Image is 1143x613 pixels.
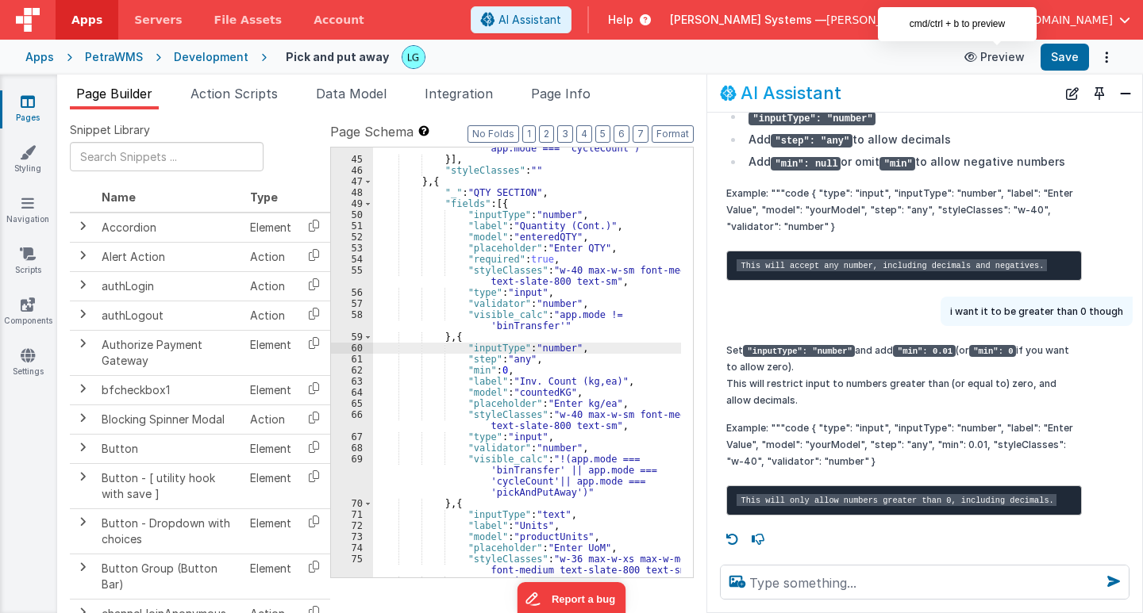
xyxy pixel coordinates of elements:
div: 53 [331,243,373,254]
div: 75 [331,554,373,576]
td: Action [244,301,298,330]
div: 55 [331,265,373,287]
div: 52 [331,232,373,243]
td: Action [244,242,298,271]
div: 61 [331,354,373,365]
td: bfcheckbox1 [95,375,244,404]
div: 57 [331,298,373,309]
span: Apps [71,12,102,28]
div: 65 [331,398,373,409]
span: Name [102,190,136,204]
div: 76 [331,576,373,587]
span: Snippet Library [70,122,150,138]
button: 6 [614,125,629,143]
div: 51 [331,220,373,232]
td: authLogout [95,301,244,330]
td: Button Group (Button Bar) [95,554,244,599]
td: Button - Dropdown with choices [95,508,244,554]
span: [PERSON_NAME] Systems — [670,12,826,28]
button: 3 [557,125,573,143]
button: 5 [595,125,610,143]
div: 56 [331,287,373,298]
div: 62 [331,365,373,376]
div: 48 [331,187,373,198]
div: 74 [331,542,373,554]
td: Blocking Spinner Modal [95,404,244,434]
td: Button - [ utility hook with save ] [95,463,244,508]
p: i want it to be greater than 0 though [950,303,1123,320]
div: 45 [331,154,373,165]
span: Integration [425,86,493,102]
input: Search Snippets ... [70,142,264,171]
td: Authorize Payment Gateway [95,330,244,375]
span: Servers [134,12,182,28]
td: Action [244,404,298,434]
span: Page Builder [76,86,152,102]
h4: Pick and put away [286,51,389,63]
td: Element [244,434,298,463]
td: Element [244,213,298,243]
div: 50 [331,209,373,220]
li: Add or omit to allow negative numbers [744,152,1082,172]
span: AI Assistant [498,12,561,28]
span: Page Info [531,86,591,102]
span: Page Schema [330,122,414,141]
td: Element [244,330,298,375]
div: 70 [331,498,373,509]
code: "min": null [771,157,841,170]
span: Help [608,12,633,28]
code: "min": 0.01 [893,345,955,357]
code: "inputType": "number" [743,345,855,357]
div: 54 [331,254,373,265]
div: 59 [331,331,373,343]
div: 47 [331,176,373,187]
button: Options [1095,46,1118,68]
div: 64 [331,387,373,398]
div: 49 [331,198,373,209]
td: Button [95,434,244,463]
td: Element [244,508,298,554]
td: Element [244,463,298,508]
button: New Chat [1061,82,1083,105]
div: 72 [331,520,373,531]
span: Action Scripts [190,86,278,102]
button: [PERSON_NAME] Systems — [PERSON_NAME][EMAIL_ADDRESS][DOMAIN_NAME] [670,12,1130,28]
img: 94c3b1dec6147b22a6e61032f6542a92 [402,46,425,68]
td: Element [244,375,298,404]
div: Apps [25,49,54,65]
p: Example: """code { "type": "input", "inputType": "number", "label": "Enter Value", "model": "your... [726,420,1082,469]
div: 69 [331,454,373,498]
div: 67 [331,431,373,443]
h2: AI Assistant [741,83,841,102]
td: Element [244,554,298,599]
button: 7 [633,125,648,143]
div: 58 [331,309,373,331]
div: 73 [331,531,373,542]
button: No Folds [468,125,519,143]
li: Add to allow decimals [744,130,1082,150]
td: authLogin [95,271,244,301]
span: Data Model [316,86,387,102]
p: Example: """code { "type": "input", "inputType": "number", "label": "Enter Value", "model": "your... [726,185,1082,235]
span: Type [250,190,278,204]
div: PetraWMS [85,49,143,65]
button: Close [1115,82,1136,105]
code: This will only allow numbers greater than 0, including decimals. [737,494,1056,506]
span: [PERSON_NAME][EMAIL_ADDRESS][DOMAIN_NAME] [826,12,1113,28]
code: "step": "any" [771,134,852,148]
div: 68 [331,443,373,454]
td: Alert Action [95,242,244,271]
div: 46 [331,165,373,176]
td: Action [244,271,298,301]
div: cmd/ctrl + b to preview [878,7,1037,41]
div: Development [174,49,248,65]
button: Preview [955,44,1034,70]
div: 71 [331,509,373,520]
code: This will accept any number, including decimals and negatives. [737,259,1047,271]
button: Toggle Pin [1088,82,1110,105]
td: Accordion [95,213,244,243]
button: 2 [539,125,554,143]
span: File Assets [214,12,283,28]
button: Save [1041,44,1089,71]
div: 60 [331,343,373,354]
